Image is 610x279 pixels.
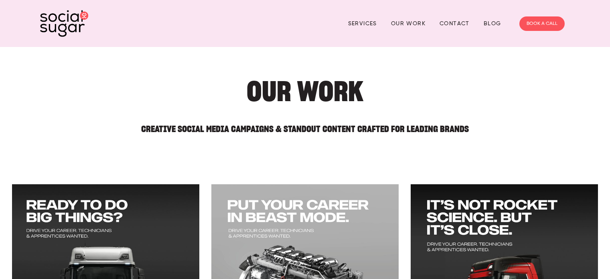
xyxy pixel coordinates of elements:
[391,17,426,30] a: Our Work
[440,17,470,30] a: Contact
[484,17,501,30] a: Blog
[76,79,533,104] h1: Our Work
[76,117,533,133] h2: Creative Social Media Campaigns & Standout Content Crafted for Leading Brands
[519,16,565,31] a: BOOK A CALL
[40,10,88,37] img: SocialSugar
[348,17,377,30] a: Services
